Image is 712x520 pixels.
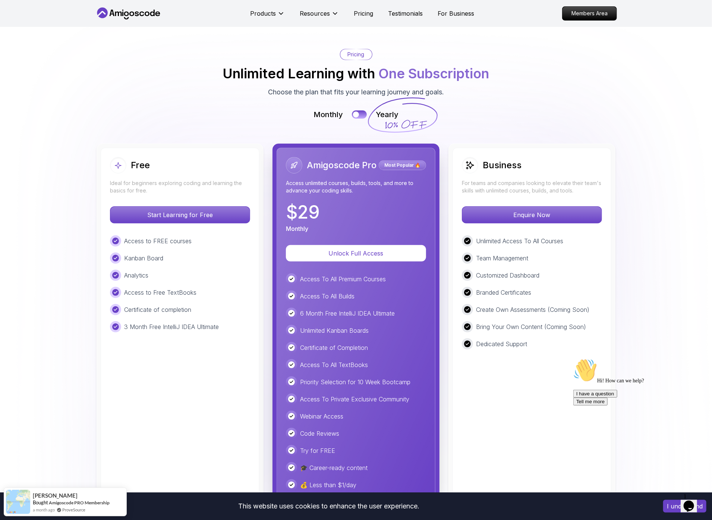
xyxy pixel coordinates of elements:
button: Resources [300,9,339,24]
p: Access To Private Exclusive Community [300,395,409,404]
img: provesource social proof notification image [6,490,30,514]
p: 🎓 Career-ready content [300,463,368,472]
p: Most Popular 🔥 [380,162,425,169]
a: For Business [438,9,474,18]
iframe: chat widget [570,355,705,486]
p: For teams and companies looking to elevate their team's skills with unlimited courses, builds, an... [462,179,602,194]
p: Access To All TextBooks [300,360,368,369]
a: ProveSource [62,507,85,513]
p: Unlock Full Access [295,249,417,258]
p: Bring Your Own Content (Coming Soon) [476,322,586,331]
p: Unlimited Kanban Boards [300,326,369,335]
a: Pricing [354,9,373,18]
p: Try for FREE [300,446,335,455]
p: Access to FREE courses [124,236,192,245]
span: [PERSON_NAME] [33,492,78,499]
p: Monthly [286,224,308,233]
p: Ideal for beginners exploring coding and learning the basics for free. [110,179,250,194]
img: :wave: [3,3,27,27]
p: Members Area [563,7,617,20]
button: Enquire Now [462,206,602,223]
a: Members Area [562,6,617,21]
div: This website uses cookies to enhance the user experience. [6,498,652,514]
button: Start Learning for Free [110,206,250,223]
p: 💰 Less than $1/day [300,480,356,489]
p: Analytics [124,271,148,280]
p: 6 Month Free IntelliJ IDEA Ultimate [300,309,395,318]
p: Access to Free TextBooks [124,288,196,297]
p: Code Reviews [300,429,339,438]
p: Certificate of completion [124,305,191,314]
p: Access To All Premium Courses [300,275,386,284]
p: Team Management [476,254,528,263]
p: 3 Month Free IntelliJ IDEA Ultimate [124,322,219,331]
button: Tell me more [3,42,37,50]
p: Dedicated Support [476,339,527,348]
p: Resources [300,9,330,18]
button: Accept cookies [663,500,706,513]
a: Unlock Full Access [286,250,426,257]
p: Webinar Access [300,412,343,421]
button: Products [250,9,285,24]
h2: Amigoscode Pro [307,159,377,171]
a: Testimonials [388,9,423,18]
p: Access unlimited courses, builds, tools, and more to advance your coding skills. [286,179,426,194]
p: Priority Selection for 10 Week Bootcamp [300,378,410,386]
p: Certificate of Completion [300,343,368,352]
p: Create Own Assessments (Coming Soon) [476,305,589,314]
span: Hi! How can we help? [3,22,74,28]
span: a month ago [33,507,55,513]
a: Amigoscode PRO Membership [49,500,110,505]
button: I have a question [3,34,47,42]
p: Unlimited Access To All Courses [476,236,563,245]
button: Unlock Full Access [286,245,426,261]
p: Branded Certificates [476,288,531,297]
p: $ 29 [286,203,320,221]
p: Monthly [314,109,343,120]
div: 👋Hi! How can we help?I have a questionTell me more [3,3,137,50]
a: Start Learning for Free [110,211,250,219]
p: Kanban Board [124,254,163,263]
p: Products [250,9,276,18]
p: Access To All Builds [300,292,355,301]
span: One Subscription [379,65,489,82]
iframe: chat widget [681,490,705,513]
h2: Business [483,159,522,171]
h2: Unlimited Learning with [223,66,489,81]
span: Bought [33,499,48,505]
p: Pricing [348,51,365,58]
p: Customized Dashboard [476,271,539,280]
p: Choose the plan that fits your learning journey and goals. [268,87,444,97]
a: Enquire Now [462,211,602,219]
h2: Free [131,159,150,171]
